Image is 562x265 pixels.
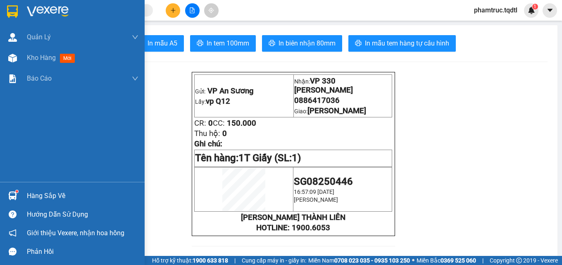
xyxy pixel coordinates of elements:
[294,176,353,187] span: SG08250446
[467,5,524,15] span: phamtruc.tqdtl
[8,74,17,83] img: solution-icon
[242,256,306,265] span: Cung cấp máy in - giấy in:
[294,76,353,95] span: VP 330 [PERSON_NAME]
[532,4,538,10] sup: 1
[185,3,200,18] button: file-add
[543,3,557,18] button: caret-down
[166,3,180,18] button: plus
[16,190,18,193] sup: 1
[148,38,177,48] span: In mẫu A5
[9,248,17,255] span: message
[213,119,225,128] span: CC:
[294,196,338,203] span: [PERSON_NAME]
[241,213,345,222] strong: [PERSON_NAME] THÀNH LIÊN
[279,38,336,48] span: In biên nhận 80mm
[9,210,17,218] span: question-circle
[206,97,230,106] span: vp Q12
[294,189,334,195] span: 16:57:09 [DATE]
[194,119,206,128] span: CR:
[222,129,227,138] span: 0
[195,152,301,164] span: Tên hàng:
[7,5,18,18] img: logo-vxr
[207,86,254,95] span: VP An Sương
[152,256,228,265] span: Hỗ trợ kỹ thuật:
[8,191,17,200] img: warehouse-icon
[417,256,476,265] span: Miền Bắc
[269,40,275,48] span: printer
[516,258,522,263] span: copyright
[197,40,203,48] span: printer
[546,7,554,14] span: caret-down
[27,228,124,238] span: Giới thiệu Vexere, nhận hoa hồng
[132,34,138,41] span: down
[132,75,138,82] span: down
[348,35,456,52] button: printerIn mẫu tem hàng tự cấu hình
[195,98,230,105] span: Lấy:
[27,246,138,258] div: Phản hồi
[8,33,17,42] img: warehouse-icon
[482,256,483,265] span: |
[27,190,138,202] div: Hàng sắp về
[189,7,195,13] span: file-add
[528,7,535,14] img: icon-new-feature
[208,7,214,13] span: aim
[131,35,184,52] button: printerIn mẫu A5
[262,35,342,52] button: printerIn biên nhận 80mm
[365,38,449,48] span: In mẫu tem hàng tự cấu hình
[355,40,362,48] span: printer
[195,86,293,95] p: Gửi:
[27,32,51,42] span: Quản Lý
[60,54,75,63] span: mới
[308,256,410,265] span: Miền Nam
[238,152,301,164] span: 1T Giấy (SL:
[8,54,17,62] img: warehouse-icon
[441,257,476,264] strong: 0369 525 060
[194,129,220,138] span: Thu hộ:
[227,119,256,128] span: 150.000
[193,257,228,264] strong: 1900 633 818
[412,259,414,262] span: ⚪️
[294,76,392,95] p: Nhận:
[194,139,222,148] span: Ghi chú:
[190,35,256,52] button: printerIn tem 100mm
[170,7,176,13] span: plus
[234,256,236,265] span: |
[27,208,138,221] div: Hướng dẫn sử dụng
[533,4,536,10] span: 1
[27,73,52,84] span: Báo cáo
[208,119,213,128] span: 0
[207,38,249,48] span: In tem 100mm
[294,108,366,115] span: Giao:
[9,229,17,237] span: notification
[294,96,340,105] span: 0886417036
[27,54,56,62] span: Kho hàng
[292,152,301,164] span: 1)
[256,223,330,232] strong: HOTLINE: 1900.6053
[307,106,366,115] span: [PERSON_NAME]
[334,257,410,264] strong: 0708 023 035 - 0935 103 250
[204,3,219,18] button: aim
